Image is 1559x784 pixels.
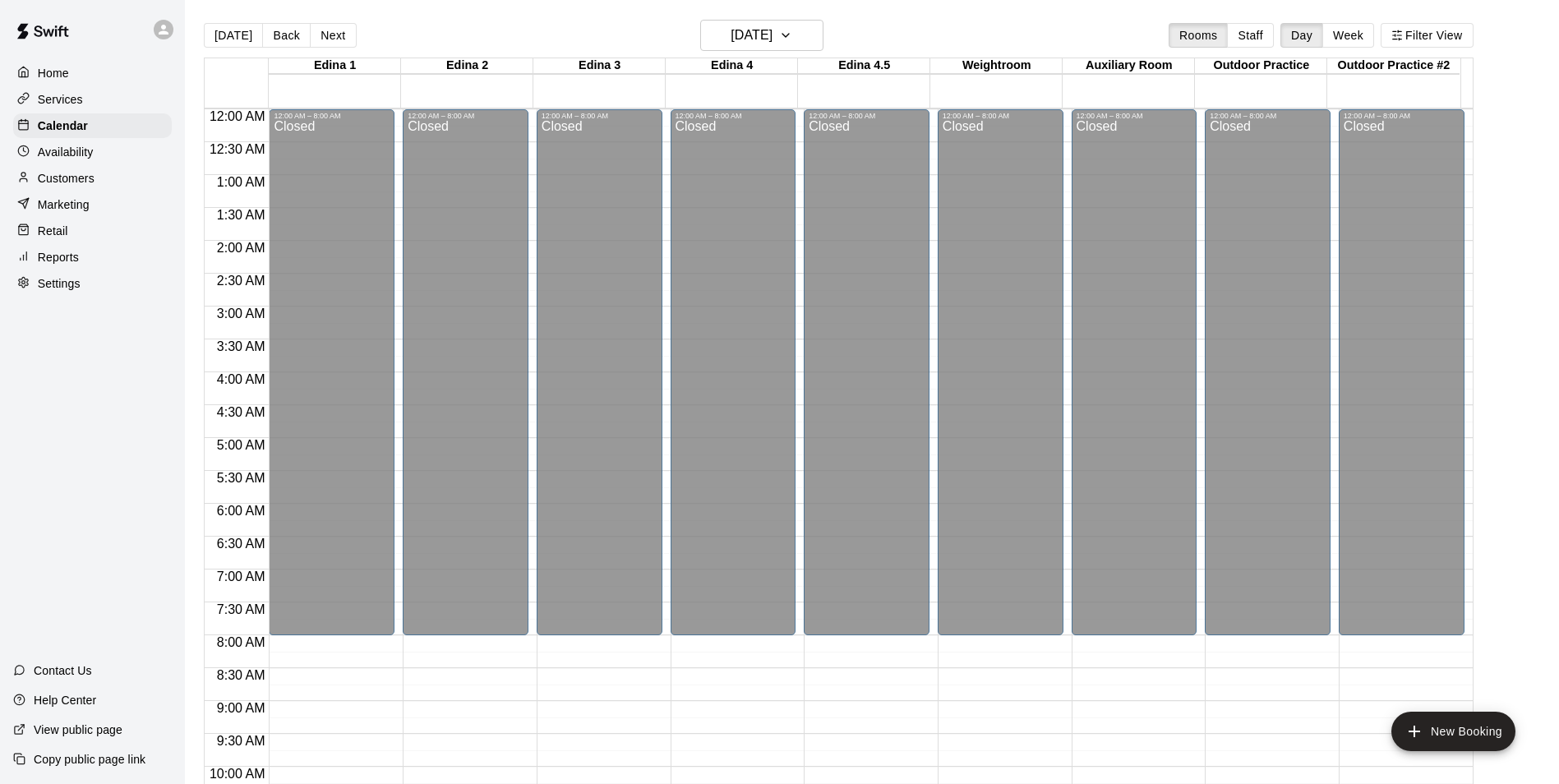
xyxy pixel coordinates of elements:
span: 1:30 AM [213,208,270,222]
p: View public page [34,722,122,738]
div: 12:00 AM – 8:00 AM [809,112,925,120]
button: [DATE] [204,23,263,48]
p: Calendar [38,118,88,134]
a: Retail [13,219,172,243]
button: add [1391,712,1515,751]
a: Calendar [13,113,172,138]
p: Availability [38,144,94,160]
span: 5:00 AM [213,438,270,452]
div: Closed [274,120,390,641]
p: Contact Us [34,662,92,679]
span: 5:30 AM [213,471,270,485]
button: Filter View [1381,23,1473,48]
div: 12:00 AM – 8:00 AM [542,112,657,120]
div: Closed [676,120,791,641]
span: 3:30 AM [213,339,270,353]
a: Customers [13,166,172,191]
span: 6:00 AM [213,504,270,518]
p: Home [38,65,69,81]
div: Weightroom [930,58,1063,74]
div: 12:00 AM – 8:00 AM: Closed [537,109,662,635]
div: Closed [1077,120,1192,641]
button: Rooms [1169,23,1228,48]
div: 12:00 AM – 8:00 AM: Closed [1339,109,1464,635]
div: 12:00 AM – 8:00 AM [943,112,1059,120]
span: 9:30 AM [213,734,270,748]
div: 12:00 AM – 8:00 AM [1077,112,1192,120]
div: Closed [809,120,925,641]
div: 12:00 AM – 8:00 AM: Closed [938,109,1063,635]
h6: [DATE] [731,24,773,47]
button: Back [262,23,311,48]
div: Auxiliary Room [1063,58,1195,74]
p: Settings [38,275,81,292]
div: Edina 2 [401,58,533,74]
div: 12:00 AM – 8:00 AM: Closed [269,109,394,635]
p: Retail [38,223,68,239]
div: Closed [542,120,657,641]
div: Edina 1 [269,58,401,74]
a: Settings [13,271,172,296]
button: [DATE] [700,20,823,51]
span: 2:30 AM [213,274,270,288]
span: 1:00 AM [213,175,270,189]
a: Home [13,61,172,85]
span: 8:00 AM [213,635,270,649]
span: 12:30 AM [205,142,270,156]
span: 6:30 AM [213,537,270,551]
a: Availability [13,140,172,164]
span: 12:00 AM [205,109,270,123]
div: Closed [1210,120,1326,641]
span: 7:00 AM [213,570,270,583]
div: 12:00 AM – 8:00 AM: Closed [804,109,929,635]
p: Copy public page link [34,751,145,768]
div: Outdoor Practice [1195,58,1327,74]
span: 3:00 AM [213,307,270,321]
a: Services [13,87,172,112]
button: Day [1280,23,1323,48]
div: 12:00 AM – 8:00 AM: Closed [671,109,796,635]
div: Edina 4 [666,58,798,74]
div: 12:00 AM – 8:00 AM [676,112,791,120]
div: Closed [408,120,524,641]
span: 4:30 AM [213,405,270,419]
div: Edina 4.5 [798,58,930,74]
span: 9:00 AM [213,701,270,715]
span: 10:00 AM [205,767,270,781]
button: Week [1322,23,1374,48]
span: 7:30 AM [213,602,270,616]
div: 12:00 AM – 8:00 AM [1210,112,1326,120]
p: Services [38,91,83,108]
a: Marketing [13,192,172,217]
div: 12:00 AM – 8:00 AM: Closed [403,109,528,635]
p: Marketing [38,196,90,213]
div: 12:00 AM – 8:00 AM [274,112,390,120]
div: Closed [1344,120,1460,641]
p: Reports [38,249,79,265]
p: Customers [38,170,95,187]
div: Edina 3 [533,58,666,74]
div: Closed [943,120,1059,641]
button: Staff [1227,23,1274,48]
a: Reports [13,245,172,270]
div: 12:00 AM – 8:00 AM: Closed [1205,109,1331,635]
button: Next [310,23,356,48]
div: 12:00 AM – 8:00 AM [1344,112,1460,120]
div: 12:00 AM – 8:00 AM [408,112,524,120]
div: 12:00 AM – 8:00 AM: Closed [1072,109,1197,635]
p: Help Center [34,692,96,708]
span: 8:30 AM [213,668,270,682]
span: 4:00 AM [213,372,270,386]
span: 2:00 AM [213,241,270,255]
div: Outdoor Practice #2 [1327,58,1460,74]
